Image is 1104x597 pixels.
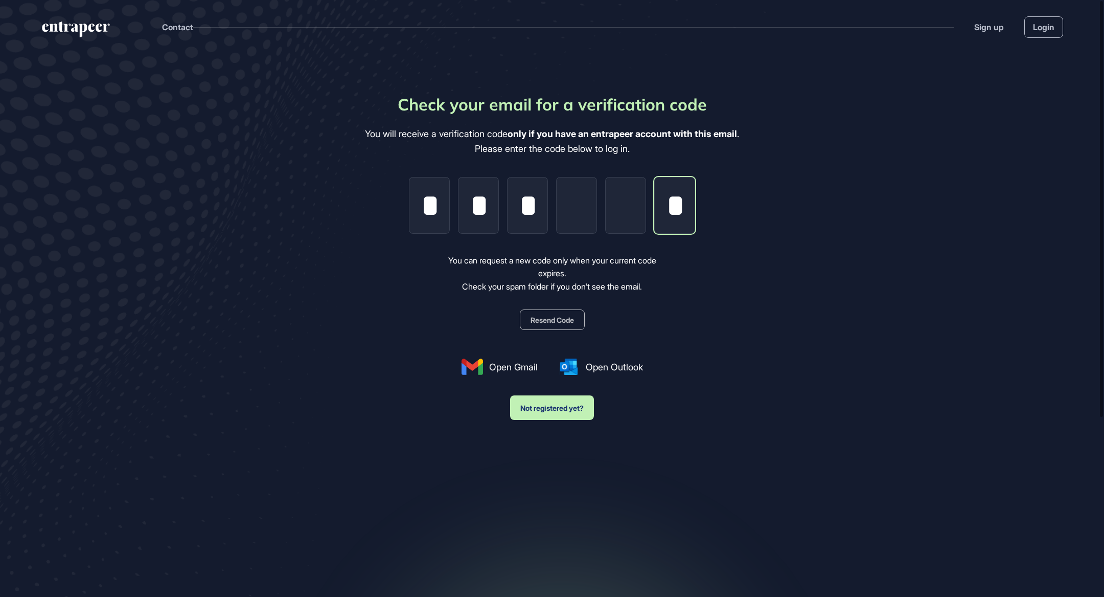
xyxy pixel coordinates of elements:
div: You will receive a verification code . Please enter the code below to log in. [365,127,739,157]
a: Open Outlook [558,359,643,375]
span: Open Outlook [586,360,643,374]
button: Resend Code [520,309,585,330]
span: Open Gmail [489,360,538,374]
a: Not registered yet? [510,385,594,420]
a: Open Gmail [462,359,538,375]
button: Not registered yet? [510,395,594,420]
a: Sign up [974,21,1004,33]
div: You can request a new code only when your current code expires. Check your spam folder if you don... [434,254,671,294]
a: entrapeer-logo [41,21,111,41]
b: only if you have an entrapeer account with this email [508,128,737,139]
div: Check your email for a verification code [398,92,707,117]
a: Login [1024,16,1063,38]
button: Contact [162,20,193,34]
